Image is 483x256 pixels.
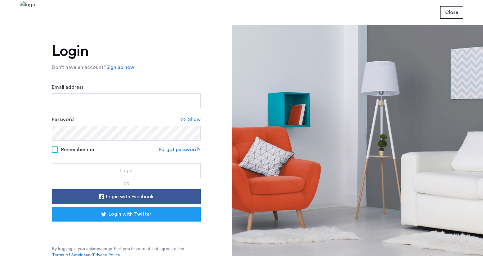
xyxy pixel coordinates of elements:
a: Forgot password? [159,146,201,153]
span: Show [188,116,201,123]
span: Login [120,167,132,174]
label: Email address [52,83,83,91]
label: Password [52,116,74,123]
img: logo [20,1,35,24]
span: Login with Twitter [109,210,151,218]
button: button [52,189,201,204]
span: Remember me [61,146,94,153]
button: button [52,163,201,178]
span: Login with Facebook [106,193,154,200]
button: button [440,6,463,19]
button: button [52,207,201,222]
a: Sign up now [106,64,134,71]
span: Close [445,9,458,16]
span: or [123,182,129,185]
span: Don’t have an account? [52,65,106,70]
h1: Login [52,44,201,59]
